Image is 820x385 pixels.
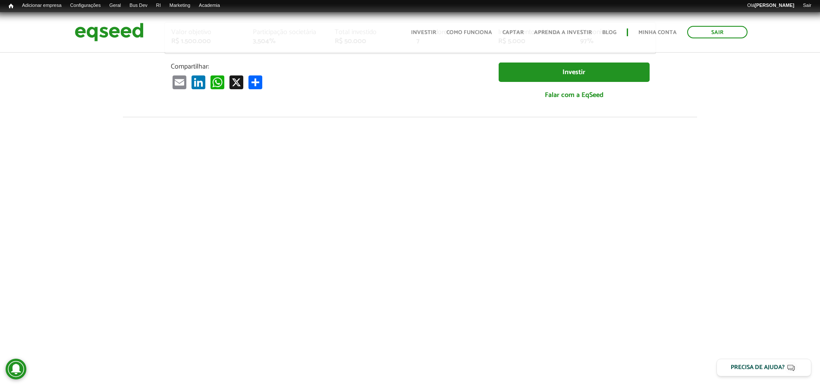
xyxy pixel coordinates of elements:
[9,3,13,9] span: Início
[687,26,748,38] a: Sair
[4,2,18,10] a: Início
[754,3,794,8] strong: [PERSON_NAME]
[638,30,677,35] a: Minha conta
[125,2,152,9] a: Bus Dev
[165,2,195,9] a: Marketing
[499,86,650,104] a: Falar com a EqSeed
[75,21,144,44] img: EqSeed
[411,30,436,35] a: Investir
[446,30,492,35] a: Como funciona
[152,2,165,9] a: RI
[228,75,245,89] a: X
[171,63,486,71] p: Compartilhar:
[534,30,592,35] a: Aprenda a investir
[247,75,264,89] a: Compartilhar
[499,63,650,82] a: Investir
[743,2,798,9] a: Olá[PERSON_NAME]
[190,75,207,89] a: LinkedIn
[18,2,66,9] a: Adicionar empresa
[66,2,105,9] a: Configurações
[798,2,816,9] a: Sair
[195,2,224,9] a: Academia
[503,30,524,35] a: Captar
[209,75,226,89] a: WhatsApp
[105,2,125,9] a: Geral
[171,75,188,89] a: Email
[602,30,616,35] a: Blog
